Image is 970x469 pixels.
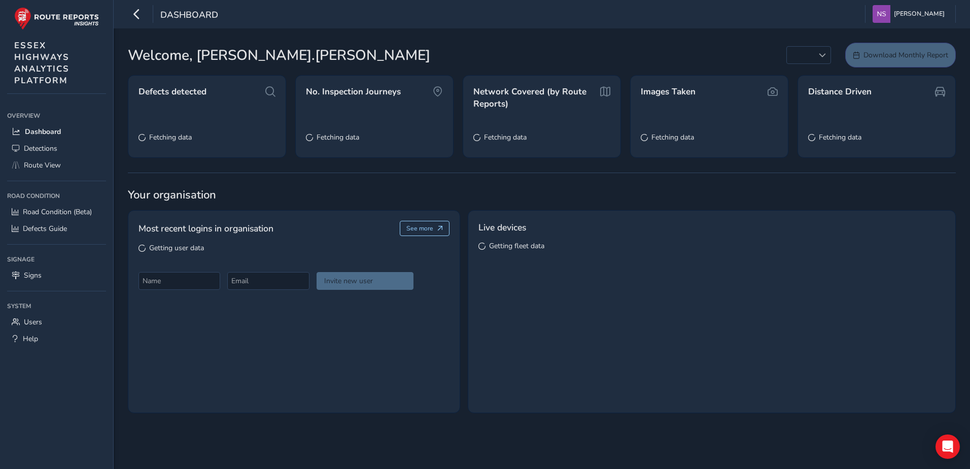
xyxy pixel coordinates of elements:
[23,334,38,344] span: Help
[7,330,106,347] a: Help
[7,188,106,204] div: Road Condition
[23,207,92,217] span: Road Condition (Beta)
[873,5,948,23] button: [PERSON_NAME]
[25,127,61,137] span: Dashboard
[7,204,106,220] a: Road Condition (Beta)
[400,221,450,236] button: See more
[7,267,106,284] a: Signs
[808,86,872,98] span: Distance Driven
[23,224,67,233] span: Defects Guide
[306,86,401,98] span: No. Inspection Journeys
[819,132,861,142] span: Fetching data
[7,220,106,237] a: Defects Guide
[489,241,544,251] span: Getting fleet data
[14,40,70,86] span: ESSEX HIGHWAYS ANALYTICS PLATFORM
[484,132,527,142] span: Fetching data
[7,252,106,267] div: Signage
[160,9,218,23] span: Dashboard
[406,224,433,232] span: See more
[14,7,99,30] img: rr logo
[317,132,359,142] span: Fetching data
[7,123,106,140] a: Dashboard
[473,86,597,110] span: Network Covered (by Route Reports)
[138,86,206,98] span: Defects detected
[24,271,42,280] span: Signs
[24,160,61,170] span: Route View
[7,314,106,330] a: Users
[651,132,694,142] span: Fetching data
[7,298,106,314] div: System
[7,140,106,157] a: Detections
[24,144,57,153] span: Detections
[641,86,696,98] span: Images Taken
[7,108,106,123] div: Overview
[128,45,430,66] span: Welcome, [PERSON_NAME].[PERSON_NAME]
[24,317,42,327] span: Users
[128,187,956,203] span: Your organisation
[138,272,220,290] input: Name
[138,222,273,235] span: Most recent logins in organisation
[149,243,204,253] span: Getting user data
[936,434,960,459] div: Open Intercom Messenger
[873,5,890,23] img: diamond-layout
[478,221,526,234] span: Live devices
[894,5,945,23] span: [PERSON_NAME]
[227,272,309,290] input: Email
[7,157,106,174] a: Route View
[149,132,192,142] span: Fetching data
